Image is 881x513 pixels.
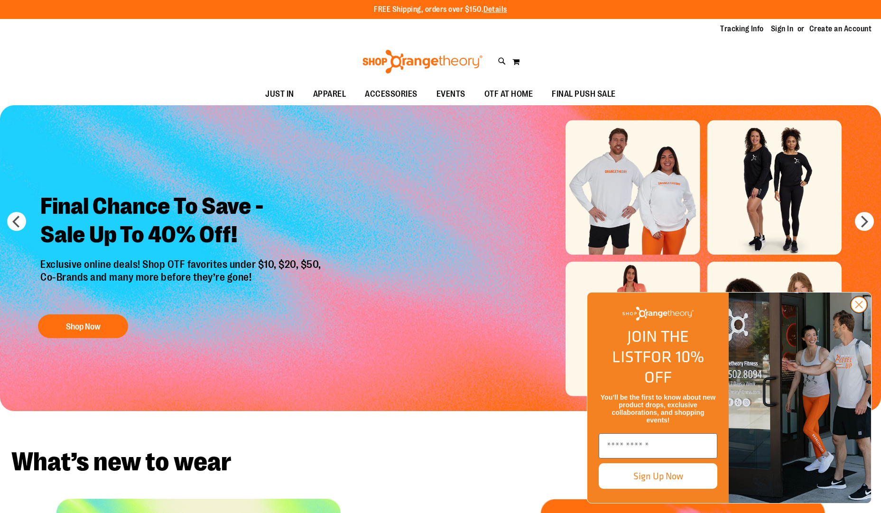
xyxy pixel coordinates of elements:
span: FOR 10% OFF [642,345,704,389]
img: Shop Orangetheory [361,50,484,73]
div: FLYOUT Form [577,283,881,513]
a: OTF AT HOME [475,83,543,105]
p: FREE Shipping, orders over $150. [374,4,507,15]
a: Create an Account [809,24,872,34]
p: Exclusive online deals! Shop OTF favorites under $10, $20, $50, Co-Brands and many more before th... [33,258,331,305]
span: FINAL PUSH SALE [552,83,616,105]
button: Sign Up Now [599,463,717,489]
button: Shop Now [38,314,128,338]
a: JUST IN [256,83,304,105]
a: FINAL PUSH SALE [542,83,625,105]
span: JOIN THE LIST [612,324,689,368]
img: Shop Orangtheory [729,293,871,503]
input: Enter email [599,433,717,458]
button: next [855,212,874,231]
span: APPAREL [313,83,346,105]
h2: What’s new to wear [11,449,870,475]
button: prev [7,212,26,231]
a: ACCESSORIES [355,83,427,105]
span: You’ll be the first to know about new product drops, exclusive collaborations, and shopping events! [601,394,715,424]
a: Details [483,5,507,14]
a: APPAREL [304,83,356,105]
span: EVENTS [436,83,465,105]
span: ACCESSORIES [365,83,417,105]
h2: Final Chance To Save - Sale Up To 40% Off! [33,185,331,258]
span: JUST IN [265,83,294,105]
button: Close dialog [850,296,868,313]
a: Final Chance To Save -Sale Up To 40% Off! Exclusive online deals! Shop OTF favorites under $10, $... [33,185,331,343]
a: Sign In [771,24,794,34]
a: EVENTS [427,83,475,105]
a: Tracking Info [720,24,764,34]
span: OTF AT HOME [484,83,533,105]
img: Shop Orangetheory [622,307,694,321]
